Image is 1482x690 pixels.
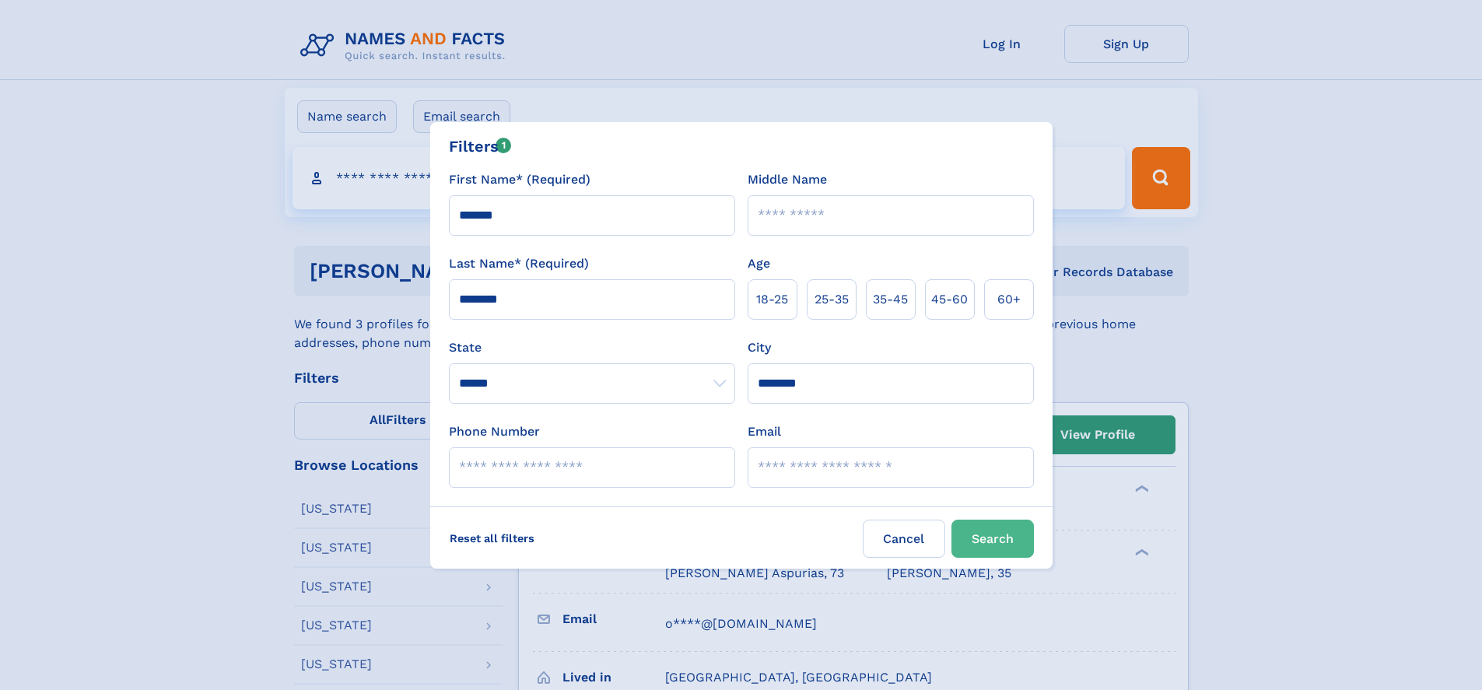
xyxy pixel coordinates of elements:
[748,338,771,357] label: City
[756,290,788,309] span: 18‑25
[748,170,827,189] label: Middle Name
[449,422,540,441] label: Phone Number
[748,254,770,273] label: Age
[873,290,908,309] span: 35‑45
[951,520,1034,558] button: Search
[449,254,589,273] label: Last Name* (Required)
[863,520,945,558] label: Cancel
[440,520,545,557] label: Reset all filters
[931,290,968,309] span: 45‑60
[748,422,781,441] label: Email
[449,338,735,357] label: State
[449,135,512,158] div: Filters
[997,290,1021,309] span: 60+
[449,170,590,189] label: First Name* (Required)
[815,290,849,309] span: 25‑35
